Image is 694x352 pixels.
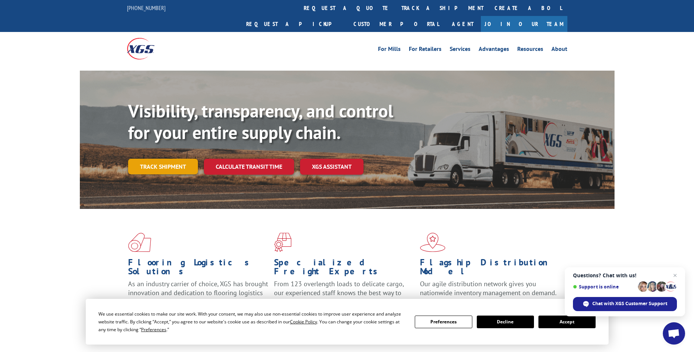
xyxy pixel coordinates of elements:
div: Cookie Consent Prompt [86,299,609,345]
a: XGS ASSISTANT [300,159,364,175]
span: Our agile distribution network gives you nationwide inventory management on demand. [420,280,557,297]
a: Request a pickup [241,16,348,32]
img: xgs-icon-total-supply-chain-intelligence-red [128,233,151,252]
a: About [551,46,567,54]
button: Decline [477,316,534,328]
a: Calculate transit time [204,159,294,175]
div: We use essential cookies to make our site work. With your consent, we may also use non-essential ... [98,310,406,333]
img: xgs-icon-flagship-distribution-model-red [420,233,446,252]
b: Visibility, transparency, and control for your entire supply chain. [128,99,393,144]
button: Preferences [415,316,472,328]
button: Accept [538,316,596,328]
a: For Retailers [409,46,442,54]
h1: Flagship Distribution Model [420,258,560,280]
h1: Flooring Logistics Solutions [128,258,268,280]
a: Join Our Team [481,16,567,32]
a: Resources [517,46,543,54]
img: xgs-icon-focused-on-flooring-red [274,233,291,252]
h1: Specialized Freight Experts [274,258,414,280]
a: Track shipment [128,159,198,174]
span: Questions? Chat with us! [573,272,677,278]
a: For Mills [378,46,401,54]
a: Services [450,46,470,54]
span: Support is online [573,284,635,290]
span: As an industry carrier of choice, XGS has brought innovation and dedication to flooring logistics... [128,280,268,306]
a: Advantages [479,46,509,54]
span: Chat with XGS Customer Support [592,300,667,307]
p: From 123 overlength loads to delicate cargo, our experienced staff knows the best way to move you... [274,280,414,313]
div: Open chat [663,322,685,345]
a: [PHONE_NUMBER] [127,4,166,12]
span: Cookie Policy [290,319,317,325]
span: Close chat [671,271,680,280]
a: Customer Portal [348,16,444,32]
div: Chat with XGS Customer Support [573,297,677,311]
span: Preferences [141,326,166,333]
a: Agent [444,16,481,32]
